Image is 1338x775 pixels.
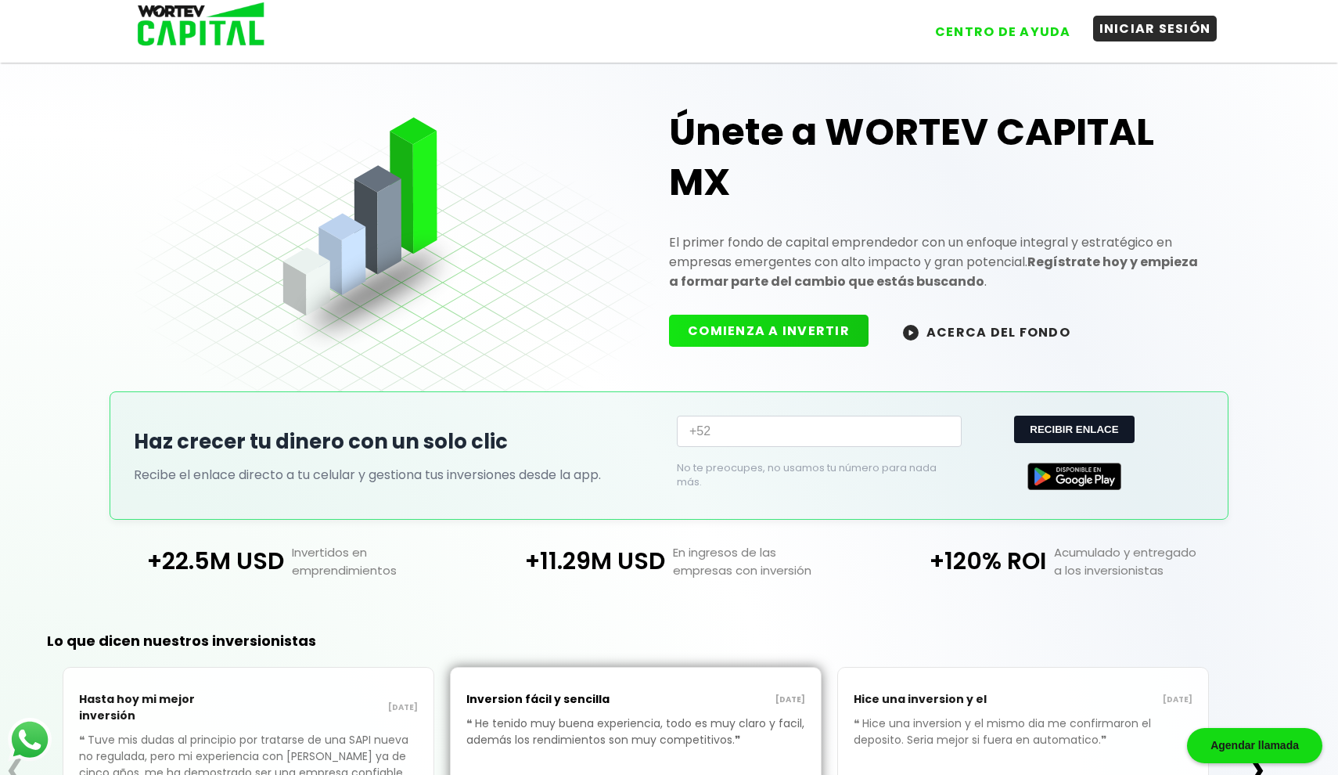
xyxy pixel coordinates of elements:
div: Agendar llamada [1187,728,1322,763]
img: logos_whatsapp-icon.242b2217.svg [8,718,52,762]
span: ❝ [466,716,475,731]
p: En ingresos de las empresas con inversión [665,543,860,579]
p: [DATE] [248,701,418,714]
p: [DATE] [635,694,805,706]
p: Inversion fácil y sencilla [466,683,636,716]
span: ❝ [79,732,88,748]
strong: Regístrate hoy y empieza a formar parte del cambio que estás buscando [669,253,1198,290]
h1: Únete a WORTEV CAPITAL MX [669,107,1204,207]
a: COMIENZA A INVERTIR [669,322,884,340]
button: CENTRO DE AYUDA [929,19,1077,45]
span: ❞ [1101,732,1110,748]
img: Google Play [1027,463,1121,490]
p: [DATE] [1023,694,1192,706]
p: +120% ROI [860,543,1047,579]
p: Hasta hoy mi mejor inversión [79,683,249,732]
p: Hice una inversion y el [854,683,1023,716]
span: ❝ [854,716,862,731]
p: Hice una inversion y el mismo dia me confirmaron el deposito. Seria mejor si fuera en automatico. [854,716,1192,772]
p: He tenido muy buena experiencia, todo es muy claro y facil, además los rendimientos son muy compe... [466,716,805,772]
span: ❞ [735,732,743,748]
p: Invertidos en emprendimientos [284,543,479,579]
button: INICIAR SESIÓN [1093,16,1218,41]
p: +11.29M USD [478,543,665,579]
p: +22.5M USD [97,543,284,579]
p: Recibe el enlace directo a tu celular y gestiona tus inversiones desde la app. [134,465,661,485]
img: wortev-capital-acerca-del-fondo [903,325,919,341]
p: Acumulado y entregado a los inversionistas [1046,543,1241,579]
button: COMIENZA A INVERTIR [669,315,869,347]
a: CENTRO DE AYUDA [913,7,1077,45]
button: RECIBIR ENLACE [1014,416,1134,443]
p: El primer fondo de capital emprendedor con un enfoque integral y estratégico en empresas emergent... [669,232,1204,291]
a: INICIAR SESIÓN [1077,7,1218,45]
p: No te preocupes, no usamos tu número para nada más. [677,461,937,489]
h2: Haz crecer tu dinero con un solo clic [134,427,661,457]
button: ACERCA DEL FONDO [884,315,1089,348]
